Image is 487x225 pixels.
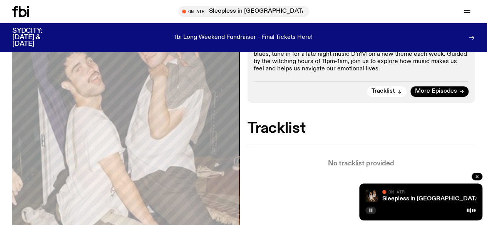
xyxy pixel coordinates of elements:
a: Sleepless in [GEOGRAPHIC_DATA] [382,196,481,202]
h3: SYDCITY: [DATE] & [DATE] [12,28,62,47]
p: Whether you're restless between the sheets or down with the mid-week blues, tune in for a late ni... [254,43,469,73]
h2: Tracklist [248,122,475,135]
button: On AirSleepless in [GEOGRAPHIC_DATA] [178,6,309,17]
img: Marcus Whale is on the left, bent to his knees and arching back with a gleeful look his face He i... [365,190,378,202]
p: fbi Long Weekend Fundraiser - Final Tickets Here! [175,34,313,41]
a: More Episodes [410,86,469,97]
span: On Air [388,189,405,194]
span: Tracklist [372,88,395,94]
span: More Episodes [415,88,457,94]
p: No tracklist provided [248,160,475,167]
button: Tracklist [367,86,407,97]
